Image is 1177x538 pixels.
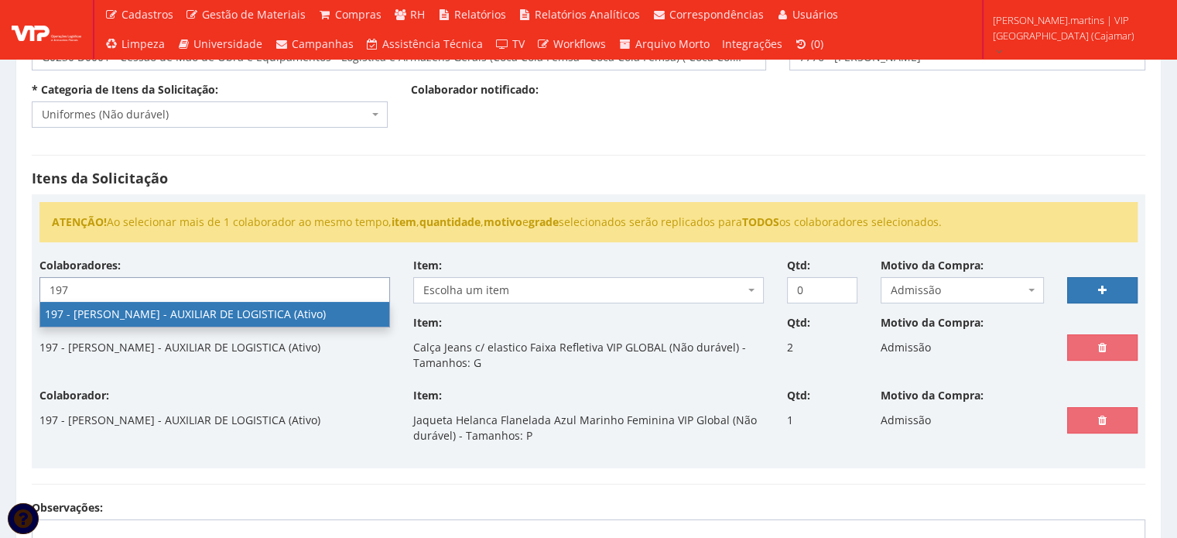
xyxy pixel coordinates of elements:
strong: grade [529,214,559,229]
span: Assistência Técnica [382,36,483,51]
span: Limpeza [121,36,165,51]
span: Escolha um item [413,277,764,303]
label: Item: [413,315,442,331]
p: 197 - [PERSON_NAME] - AUXILIAR DE LOGISTICA (Ativo) [39,334,320,361]
strong: Itens da Solicitação [32,169,168,187]
strong: motivo [484,214,522,229]
span: Compras [335,7,381,22]
a: Universidade [171,29,269,59]
li: 197 - [PERSON_NAME] - AUXILIAR DE LOGISTICA (Ativo) [40,302,389,327]
a: Workflows [531,29,613,59]
p: 2 [787,334,793,361]
span: Campanhas [292,36,354,51]
p: 197 - [PERSON_NAME] - AUXILIAR DE LOGISTICA (Ativo) [39,407,320,433]
span: Uniformes (Não durável) [32,101,388,128]
label: Colaborador notificado: [411,82,539,98]
a: Limpeza [98,29,171,59]
span: Integrações [722,36,782,51]
label: Qtd: [787,258,810,273]
a: Arquivo Morto [612,29,716,59]
span: Relatórios [454,7,506,22]
span: Escolha um item [423,283,744,298]
p: Calça Jeans c/ elastico Faixa Refletiva VIP GLOBAL (Não durável) - Tamanhos: G [413,334,764,376]
span: Usuários [792,7,838,22]
p: Jaqueta Helanca Flanelada Azul Marinho Feminina VIP Global (Não durável) - Tamanhos: P [413,407,764,449]
label: Colaboradores: [39,258,121,273]
label: Motivo da Compra: [881,388,984,403]
span: Workflows [553,36,606,51]
span: [PERSON_NAME].martins | VIP [GEOGRAPHIC_DATA] (Cajamar) [993,12,1157,43]
label: Item: [413,258,442,273]
strong: item [392,214,416,229]
label: * Categoria de Itens da Solicitação: [32,82,218,98]
span: Admissão [891,283,1025,298]
label: Item: [413,388,442,403]
label: Qtd: [787,315,810,331]
strong: ATENÇÃO! [52,214,107,229]
span: Relatórios Analíticos [535,7,640,22]
label: Observações: [32,500,103,516]
span: Admissão [881,277,1045,303]
strong: quantidade [419,214,481,229]
p: 1 [787,407,793,433]
span: Cadastros [121,7,173,22]
span: (0) [811,36,823,51]
span: TV [512,36,525,51]
span: Gestão de Materiais [202,7,306,22]
a: TV [489,29,531,59]
label: Motivo da Compra: [881,258,984,273]
span: Uniformes (Não durável) [42,107,368,122]
span: Correspondências [669,7,764,22]
strong: TODOS [742,214,779,229]
p: Admissão [881,407,931,433]
span: Arquivo Morto [635,36,710,51]
a: Integrações [716,29,789,59]
a: (0) [789,29,830,59]
a: Assistência Técnica [360,29,490,59]
input: Selecione pelo menos 1 colaborador [40,278,389,303]
label: Motivo da Compra: [881,315,984,331]
label: Qtd: [787,388,810,403]
span: RH [410,7,425,22]
img: logo [12,18,81,41]
p: Admissão [881,334,931,361]
label: Colaborador: [39,388,109,403]
a: Campanhas [269,29,360,59]
li: Ao selecionar mais de 1 colaborador ao mesmo tempo, , , e selecionados serão replicados para os c... [52,214,1125,230]
span: Universidade [193,36,262,51]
